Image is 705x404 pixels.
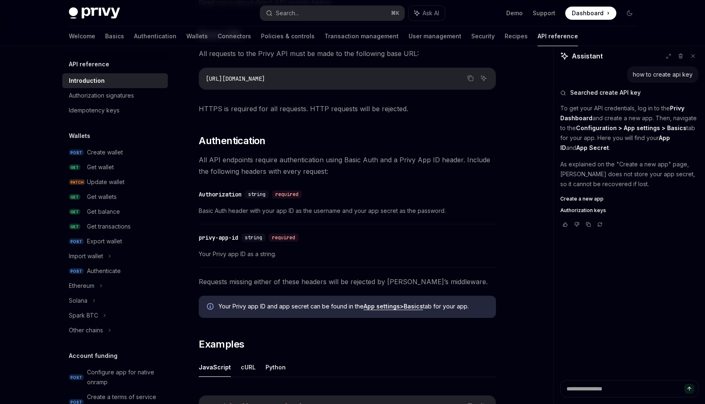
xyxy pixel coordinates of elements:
div: Authorization [199,190,242,198]
button: Copy the contents from the code block [465,73,476,84]
button: cURL [241,357,256,377]
div: Get transactions [87,222,131,231]
a: Security [471,26,495,46]
div: required [272,190,302,198]
a: POSTCreate wallet [62,145,168,160]
div: Create wallet [87,147,123,157]
span: POST [69,268,84,274]
a: Transaction management [324,26,399,46]
p: As explained on the "Create a new app" page, [PERSON_NAME] does not store your app secret, so it ... [560,159,698,189]
a: POSTConfigure app for native onramp [62,365,168,390]
span: Examples [199,338,244,351]
div: Import wallet [69,251,103,261]
span: Authentication [199,134,266,147]
span: All API endpoints require authentication using Basic Auth and a Privy App ID header. Include the ... [199,154,496,177]
a: GETGet wallets [62,189,168,204]
button: Send message [684,384,694,394]
h5: API reference [69,59,109,69]
span: POST [69,238,84,245]
h5: Wallets [69,131,90,141]
div: Spark BTC [69,311,98,320]
a: Dashboard [565,7,616,20]
div: how to create api key [633,70,693,79]
div: Update wallet [87,177,125,187]
a: Connectors [218,26,251,46]
div: Introduction [69,76,105,86]
span: Assistant [572,51,603,61]
a: Wallets [186,26,208,46]
span: Basic Auth header with your app ID as the username and your app secret as the password. [199,206,496,216]
span: Ask AI [423,9,439,17]
div: Configure app for native onramp [87,367,163,387]
h5: Account funding [69,351,117,361]
svg: Info [207,303,215,311]
div: Ethereum [69,281,94,291]
button: Search...⌘K [260,6,404,21]
strong: Basics [404,303,423,310]
span: GET [69,209,80,215]
div: Authorization signatures [69,91,134,100]
a: Demo [506,9,523,17]
span: Requests missing either of these headers will be rejected by [PERSON_NAME]’s middleware. [199,276,496,287]
a: GETGet balance [62,204,168,219]
a: Authorization signatures [62,88,168,103]
span: ⌘ K [391,10,399,16]
span: Authorization keys [560,207,606,214]
div: Authenticate [87,266,121,276]
button: Python [266,357,286,377]
span: POST [69,374,84,381]
a: Basics [105,26,124,46]
a: GETGet wallet [62,160,168,175]
span: Searched create API key [570,89,641,97]
span: string [248,191,266,198]
span: GET [69,194,80,200]
a: POSTExport wallet [62,234,168,249]
strong: App settings [364,303,400,310]
a: Introduction [62,73,168,88]
div: Solana [69,296,87,306]
a: Authorization keys [560,207,698,214]
a: API reference [538,26,578,46]
span: GET [69,164,80,170]
span: Your Privy app ID and app secret can be found in the tab for your app. [219,302,488,311]
a: Welcome [69,26,95,46]
a: Recipes [505,26,528,46]
span: PATCH [69,179,85,185]
div: Get balance [87,207,120,217]
span: [URL][DOMAIN_NAME] [206,75,265,82]
a: GETGet transactions [62,219,168,234]
span: string [245,234,262,241]
span: All requests to the Privy API must be made to the following base URL: [199,48,496,59]
a: Authentication [134,26,176,46]
button: Toggle dark mode [623,7,636,20]
div: Get wallets [87,192,117,202]
button: Ask AI [409,6,445,21]
div: privy-app-id [199,234,238,242]
a: Idempotency keys [62,103,168,118]
div: Idempotency keys [69,105,120,115]
strong: App Secret [576,144,609,151]
button: Searched create API key [560,89,698,97]
button: JavaScript [199,357,231,377]
div: required [269,234,298,242]
a: Policies & controls [261,26,315,46]
a: User management [409,26,461,46]
span: Your Privy app ID as a string. [199,249,496,259]
img: dark logo [69,7,120,19]
span: GET [69,224,80,230]
div: Export wallet [87,236,122,246]
a: POSTAuthenticate [62,264,168,278]
strong: Configuration > App settings > Basics [576,124,686,131]
span: Dashboard [572,9,604,17]
span: HTTPS is required for all requests. HTTP requests will be rejected. [199,103,496,114]
a: Support [533,9,555,17]
div: Other chains [69,325,103,335]
div: Get wallet [87,162,114,172]
a: App settings>Basics [364,303,423,310]
a: Create a new app [560,196,698,202]
span: POST [69,149,84,156]
span: Create a new app [560,196,604,202]
p: To get your API credentials, log in to the and create a new app. Then, navigate to the tab for yo... [560,103,698,153]
div: Search... [276,8,299,18]
button: Ask AI [478,73,489,84]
